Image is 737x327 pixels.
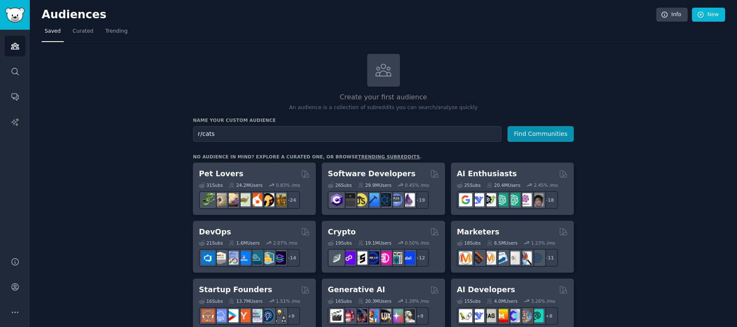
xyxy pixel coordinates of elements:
img: herpetology [201,193,215,206]
img: bigseo [471,251,484,265]
div: 29.9M Users [358,182,391,188]
a: Info [656,8,688,22]
p: An audience is a collection of subreddits you can search/analyze quickly [193,104,574,112]
div: 1.51 % /mo [276,298,300,304]
img: MistralAI [495,309,508,322]
img: FluxAI [378,309,391,322]
h2: AI Enthusiasts [457,169,517,179]
div: 15 Sub s [457,298,481,304]
img: 0xPolygon [342,251,355,265]
img: web3 [366,251,379,265]
img: cockatiel [249,193,262,206]
div: + 19 [411,191,429,209]
img: software [342,193,355,206]
img: csharp [330,193,343,206]
div: 1.39 % /mo [405,298,429,304]
div: 24.2M Users [229,182,262,188]
div: No audience in mind? Explore a curated one, or browse . [193,154,422,160]
img: leopardgeckos [225,193,238,206]
h2: Create your first audience [193,92,574,103]
div: 2.45 % /mo [534,182,558,188]
img: OpenAIDev [519,193,532,206]
img: SaaS [213,309,227,322]
img: defi_ [402,251,415,265]
div: 20.4M Users [487,182,520,188]
div: 19.1M Users [358,240,391,246]
div: 1.23 % /mo [531,240,555,246]
img: growmybusiness [273,309,286,322]
div: 16 Sub s [328,298,351,304]
img: DreamBooth [402,309,415,322]
img: sdforall [366,309,379,322]
img: GoogleGeminiAI [459,193,472,206]
img: aws_cdk [261,251,274,265]
h2: Startup Founders [199,285,272,295]
div: 1.6M Users [229,240,260,246]
img: iOSProgramming [366,193,379,206]
div: + 8 [540,307,558,325]
div: 4.0M Users [487,298,518,304]
img: CryptoNews [390,251,403,265]
img: Rag [483,309,496,322]
div: 0.50 % /mo [405,240,429,246]
div: 3.26 % /mo [531,298,555,304]
h2: DevOps [199,227,231,237]
h2: Audiences [42,8,656,22]
h2: Pet Lovers [199,169,244,179]
img: PetAdvice [261,193,274,206]
div: + 9 [282,307,300,325]
img: DevOpsLinks [237,251,250,265]
img: ballpython [213,193,227,206]
div: 31 Sub s [199,182,223,188]
div: 6.5M Users [487,240,518,246]
img: ycombinator [237,309,250,322]
img: OpenSourceAI [507,309,520,322]
img: azuredevops [201,251,215,265]
input: Pick a short name, like "Digital Marketers" or "Movie-Goers" [193,126,502,142]
img: AIDevelopersSociety [530,309,544,322]
img: AWS_Certified_Experts [213,251,227,265]
span: Trending [105,28,128,35]
img: aivideo [330,309,343,322]
div: + 14 [282,249,300,267]
img: Docker_DevOps [225,251,238,265]
img: ethstaker [354,251,367,265]
img: DeepSeek [471,193,484,206]
div: 2.07 % /mo [273,240,298,246]
a: Curated [70,25,96,42]
div: 21 Sub s [199,240,223,246]
img: turtle [237,193,250,206]
h2: Generative AI [328,285,385,295]
img: OnlineMarketing [530,251,544,265]
img: starryai [390,309,403,322]
a: Saved [42,25,64,42]
div: + 11 [540,249,558,267]
span: Curated [73,28,94,35]
h2: AI Developers [457,285,515,295]
img: MarketingResearch [519,251,532,265]
a: Trending [102,25,130,42]
img: reactnative [378,193,391,206]
div: 0.45 % /mo [405,182,429,188]
h2: Marketers [457,227,499,237]
img: ArtificalIntelligence [530,193,544,206]
span: Saved [45,28,61,35]
img: elixir [402,193,415,206]
div: 18 Sub s [457,240,481,246]
h2: Crypto [328,227,356,237]
div: 19 Sub s [328,240,351,246]
div: 20.3M Users [358,298,391,304]
div: 13.7M Users [229,298,262,304]
img: chatgpt_promptDesign [495,193,508,206]
img: ethfinance [330,251,343,265]
img: platformengineering [249,251,262,265]
img: Emailmarketing [495,251,508,265]
h3: Name your custom audience [193,117,574,123]
img: content_marketing [459,251,472,265]
button: Find Communities [507,126,574,142]
img: dogbreed [273,193,286,206]
a: New [692,8,725,22]
img: Entrepreneurship [261,309,274,322]
img: AItoolsCatalog [483,193,496,206]
a: trending subreddits [358,154,420,159]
